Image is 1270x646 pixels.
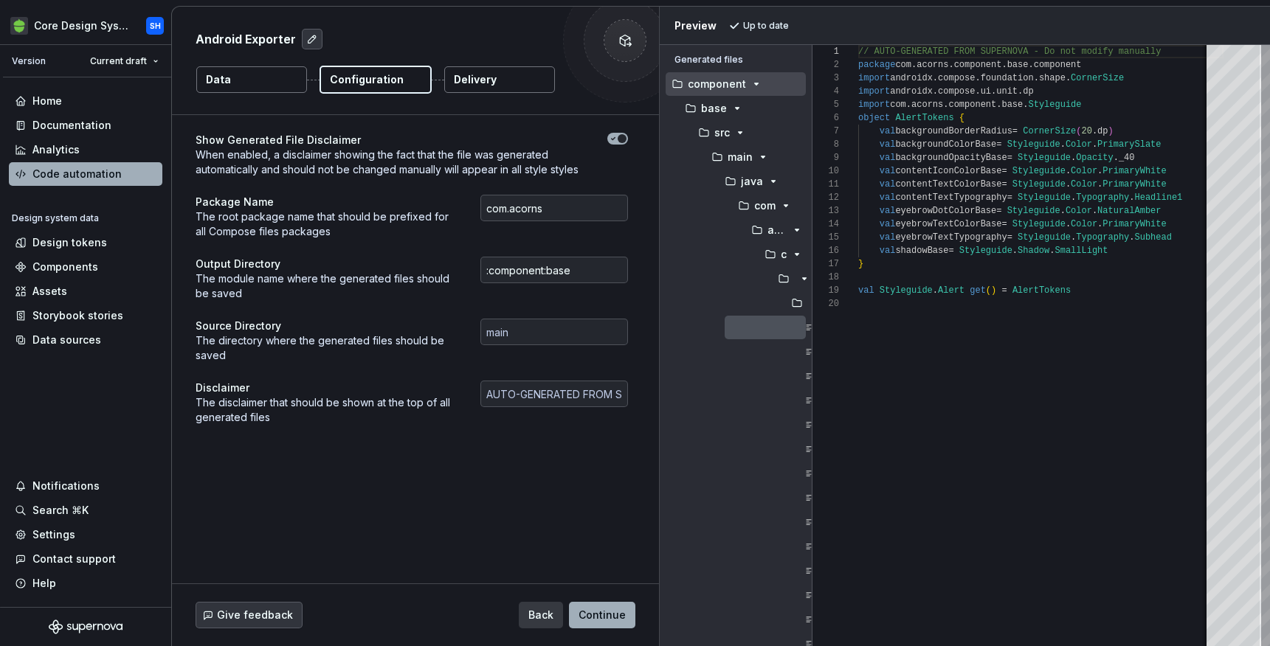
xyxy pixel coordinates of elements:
[880,139,896,150] span: val
[895,139,996,150] span: backgroundColorBase
[938,86,975,97] span: compose
[1028,60,1033,70] span: .
[196,319,454,333] p: Source Directory
[217,608,293,622] span: Give feedback
[812,271,839,284] div: 18
[9,474,162,498] button: Notifications
[196,381,454,395] p: Disclaimer
[683,149,806,165] button: main
[1129,232,1134,243] span: .
[9,523,162,546] a: Settings
[895,166,1001,176] span: contentIconColorBase
[32,142,80,157] div: Analytics
[9,162,162,186] a: Code automation
[895,192,1007,203] span: contentTextTypography
[12,55,46,67] div: Version
[444,66,555,93] button: Delivery
[812,231,839,244] div: 15
[1039,73,1066,83] span: shape
[1007,206,1060,216] span: Styleguide
[480,381,628,407] input: AUTO-GENERATED FROM SUPERNOVA - Do not modify manually
[895,126,1012,136] span: backgroundBorderRadius
[480,319,628,345] input: main
[890,73,933,83] span: androidx
[933,86,938,97] span: .
[677,125,806,141] button: src
[1012,166,1066,176] span: Styleguide
[196,209,454,239] p: The root package name that should be prefixed for all Compose files packages
[9,255,162,279] a: Components
[1071,179,1097,190] span: Color
[196,333,454,363] p: The directory where the generated files should be saved
[1076,126,1081,136] span: (
[1007,139,1060,150] span: Styleguide
[1023,100,1028,110] span: .
[674,18,717,33] div: Preview
[1018,232,1071,243] span: Styleguide
[49,619,122,634] svg: Supernova Logo
[9,89,162,113] a: Home
[812,111,839,125] div: 6
[812,98,839,111] div: 5
[32,479,100,493] div: Notifications
[1097,206,1161,216] span: NaturalAmber
[1023,126,1076,136] span: CornerSize
[880,285,933,296] span: Styleguide
[9,304,162,327] a: Storybook stories
[1018,192,1071,203] span: Styleguide
[1071,166,1097,176] span: Color
[890,100,906,110] span: com
[1071,219,1097,229] span: Color
[880,179,896,190] span: val
[196,147,581,177] p: When enabled, a disclaimer showing the fact that the file was generated automatically and should ...
[858,46,1124,57] span: // AUTO-GENERATED FROM SUPERNOVA - Do not modify m
[1001,219,1007,229] span: =
[1007,232,1012,243] span: =
[1097,166,1102,176] span: .
[1071,153,1076,163] span: .
[917,60,948,70] span: acorns
[959,246,1012,256] span: Styleguide
[880,219,896,229] span: val
[991,285,996,296] span: )
[767,224,787,236] p: acorns
[1001,179,1007,190] span: =
[812,284,839,297] div: 19
[996,139,1001,150] span: =
[672,100,806,117] button: base
[1012,126,1018,136] span: =
[812,178,839,191] div: 11
[674,54,797,66] p: Generated files
[948,246,953,256] span: =
[953,60,1001,70] span: component
[1012,285,1071,296] span: AlertTokens
[9,231,162,254] a: Design tokens
[895,206,996,216] span: eyebrowDotColorBase
[689,173,806,190] button: java
[858,113,890,123] span: object
[895,60,911,70] span: com
[1092,126,1097,136] span: .
[1102,166,1166,176] span: PrimaryWhite
[701,222,806,238] button: acorns
[32,94,62,108] div: Home
[330,72,404,87] p: Configuration
[895,232,1007,243] span: eyebrowTextTypography
[196,602,303,628] button: Give feedback
[1012,179,1066,190] span: Styleguide
[812,218,839,231] div: 14
[1097,179,1102,190] span: .
[812,72,839,85] div: 3
[812,164,839,178] div: 10
[812,257,839,271] div: 17
[911,100,943,110] span: acorns
[1066,206,1092,216] span: Color
[1097,219,1102,229] span: .
[480,257,628,283] input: :style
[975,73,980,83] span: .
[781,249,787,260] p: component
[32,308,123,323] div: Storybook stories
[707,246,806,263] button: component
[880,126,896,136] span: val
[32,167,122,181] div: Code automation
